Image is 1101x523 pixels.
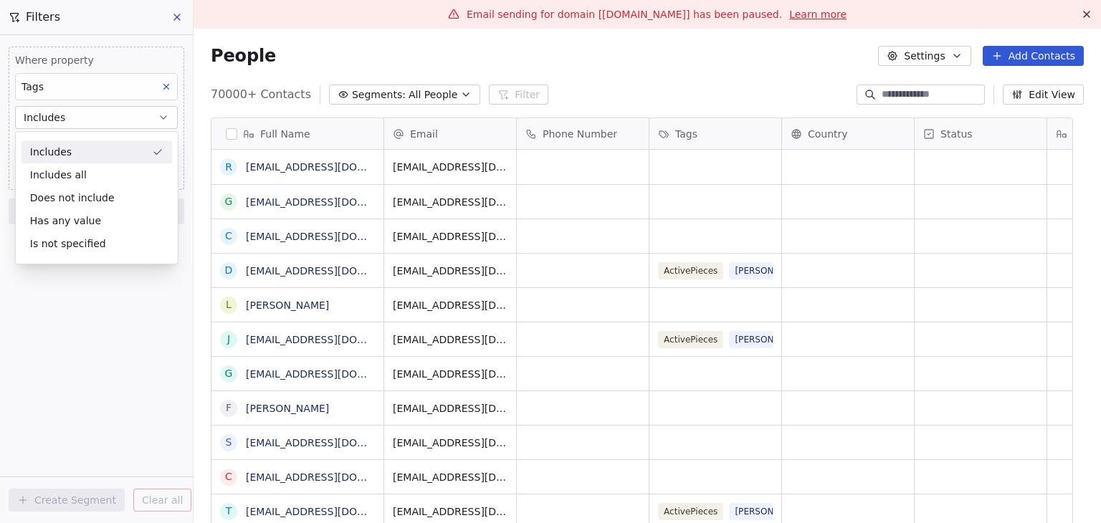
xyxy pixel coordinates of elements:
div: g [225,366,233,381]
div: c [225,469,232,484]
span: ActivePieces [658,262,723,279]
span: [EMAIL_ADDRESS][DOMAIN_NAME] [393,332,507,347]
div: Does not include [22,186,172,209]
span: [EMAIL_ADDRESS][DOMAIN_NAME] [393,229,507,244]
a: [EMAIL_ADDRESS][DOMAIN_NAME] [246,265,421,277]
span: Country [808,127,848,141]
div: d [225,263,233,278]
span: People [211,45,276,67]
a: [EMAIL_ADDRESS][DOMAIN_NAME] [246,334,421,345]
span: All People [409,87,457,102]
div: Is not specified [22,232,172,255]
div: L [226,297,232,312]
div: Country [782,118,914,149]
a: Learn more [789,7,847,21]
span: [EMAIL_ADDRESS][DOMAIN_NAME] [393,504,507,519]
span: [PERSON_NAME][URL] [729,262,836,279]
a: [EMAIL_ADDRESS][DOMAIN_NAME] [246,196,421,208]
span: Email sending for domain [[DOMAIN_NAME]] has been paused. [467,9,782,20]
a: [EMAIL_ADDRESS][DOMAIN_NAME] [246,161,421,173]
span: 70000+ Contacts [211,86,311,103]
div: Status [915,118,1047,149]
div: r [225,160,232,175]
div: F [226,400,232,416]
span: [PERSON_NAME][URL] [729,503,836,520]
div: g [225,194,233,209]
div: t [226,504,232,519]
div: Tags [649,118,781,149]
span: Status [940,127,973,141]
span: Tags [675,127,697,141]
button: Filter [489,85,548,105]
div: Phone Number [517,118,649,149]
button: Add Contacts [983,46,1084,66]
span: [EMAIL_ADDRESS][DOMAIN_NAME] [393,264,507,278]
a: [EMAIL_ADDRESS][DOMAIN_NAME] [246,368,421,380]
span: [EMAIL_ADDRESS][DOMAIN_NAME] [393,160,507,174]
button: Edit View [1003,85,1084,105]
a: [EMAIL_ADDRESS][DOMAIN_NAME] [246,506,421,517]
span: ActivePieces [658,503,723,520]
div: Includes all [22,163,172,186]
div: c [225,229,232,244]
span: [EMAIL_ADDRESS][DOMAIN_NAME] [393,470,507,484]
span: [EMAIL_ADDRESS][DOMAIN_NAME] [393,298,507,312]
div: j [227,332,230,347]
span: Segments: [352,87,406,102]
div: Full Name [211,118,383,149]
span: [PERSON_NAME][URL] [729,331,836,348]
a: [EMAIL_ADDRESS][DOMAIN_NAME] [246,231,421,242]
span: [EMAIL_ADDRESS][DOMAIN_NAME] [393,367,507,381]
span: [EMAIL_ADDRESS][DOMAIN_NAME] [393,195,507,209]
span: Phone Number [543,127,617,141]
a: [PERSON_NAME] [246,403,329,414]
div: Email [384,118,516,149]
span: Email [410,127,438,141]
div: Includes [22,140,172,163]
span: ActivePieces [658,331,723,348]
div: Has any value [22,209,172,232]
span: [EMAIL_ADDRESS][DOMAIN_NAME] [393,401,507,416]
div: Suggestions [16,140,178,255]
a: [EMAIL_ADDRESS][DOMAIN_NAME] [246,471,421,483]
div: s [226,435,232,450]
a: [PERSON_NAME] [246,299,329,311]
a: [EMAIL_ADDRESS][DOMAIN_NAME] [246,437,421,448]
span: [EMAIL_ADDRESS][DOMAIN_NAME] [393,436,507,450]
button: Settings [878,46,971,66]
span: Full Name [260,127,310,141]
